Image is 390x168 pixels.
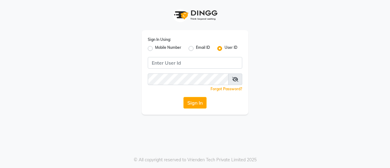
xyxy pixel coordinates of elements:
button: Sign In [183,97,207,109]
input: Username [148,57,242,69]
label: Email ID [196,45,210,52]
input: Username [148,73,229,85]
a: Forgot Password? [211,87,242,91]
label: Mobile Number [155,45,181,52]
img: logo1.svg [171,6,219,24]
label: Sign In Using: [148,37,171,42]
label: User ID [225,45,237,52]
